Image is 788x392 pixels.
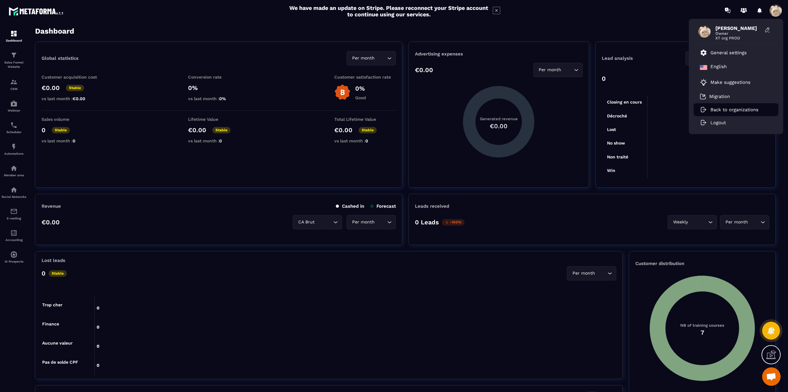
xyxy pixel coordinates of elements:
[689,219,707,226] input: Search for option
[685,51,769,65] div: Search for option
[42,203,61,209] p: Revenue
[355,85,366,92] p: 0%
[602,75,606,82] p: 0
[710,120,726,125] p: Logout
[715,31,762,36] span: Owner
[2,109,26,112] p: Webinar
[2,138,26,160] a: automationsautomationsAutomations
[672,219,689,226] span: Weekly
[10,30,18,37] img: formation
[316,219,332,226] input: Search for option
[347,51,396,65] div: Search for option
[2,95,26,117] a: automationsautomationsWebinar
[42,341,73,345] tspan: Aucune valeur
[73,96,85,101] span: €0.00
[2,174,26,177] p: Member area
[359,127,377,133] p: Stable
[607,141,625,145] tspan: No show
[42,75,103,80] p: Customer acquisition cost
[2,225,26,246] a: accountantaccountantAccounting
[571,270,596,277] span: Per month
[376,55,386,62] input: Search for option
[749,219,759,226] input: Search for option
[52,127,70,133] p: Stable
[49,270,67,277] p: Stable
[2,203,26,225] a: emailemailE-mailing
[10,51,18,59] img: formation
[376,219,386,226] input: Search for option
[10,143,18,150] img: automations
[2,260,26,263] p: IA Prospects
[2,117,26,138] a: schedulerschedulerScheduler
[334,126,352,134] p: €0.00
[668,215,717,229] div: Search for option
[66,85,84,91] p: Stable
[2,160,26,182] a: automationsautomationsMember area
[415,66,433,74] p: €0.00
[710,50,747,55] p: General settings
[347,215,396,229] div: Search for option
[219,138,222,143] span: 0
[42,270,46,277] p: 0
[188,75,250,80] p: Conversion rate
[607,127,616,132] tspan: Lost
[365,138,368,143] span: 0
[567,266,616,280] div: Search for option
[602,55,685,61] p: Lead analysis
[10,208,18,215] img: email
[35,27,74,35] h3: Dashboard
[42,218,60,226] p: €0.00
[700,107,758,112] a: Back to organizations
[710,64,727,71] p: English
[334,75,396,80] p: Customer satisfaction rate
[10,121,18,129] img: scheduler
[336,203,364,209] p: Cashed in
[334,138,396,143] p: vs last month :
[355,95,366,100] p: Good
[415,203,449,209] p: Leads received
[715,36,762,40] span: XT org PROD
[724,219,749,226] span: Per month
[10,186,18,194] img: social-network
[563,67,573,73] input: Search for option
[635,261,769,266] p: Customer distribution
[334,84,351,100] img: b-badge-o.b3b20ee6.svg
[219,96,226,101] span: 0%
[293,215,342,229] div: Search for option
[710,80,750,85] p: Make suggestions
[188,117,250,122] p: Lifetime Value
[42,126,46,134] p: 0
[700,49,747,56] a: General settings
[42,302,62,307] tspan: Trop cher
[73,138,75,143] span: 0
[2,152,26,155] p: Automations
[709,94,730,99] p: Migration
[297,219,316,226] span: CA Brut
[10,251,18,258] img: automations
[762,367,781,386] a: Mở cuộc trò chuyện
[288,5,490,18] h2: We have made an update on Stripe. Please reconnect your Stripe account to continue using our serv...
[188,138,250,143] p: vs last month :
[710,107,758,112] p: Back to organizations
[42,360,78,365] tspan: Pas de solde CPF
[42,55,78,61] p: Global statistics
[720,215,769,229] div: Search for option
[715,25,762,31] span: [PERSON_NAME]
[700,79,765,86] a: Make suggestions
[188,84,250,92] p: 0%
[2,39,26,42] p: Dashboard
[10,78,18,86] img: formation
[2,74,26,95] a: formationformationCRM
[2,47,26,74] a: formationformationSales Funnel Website
[537,67,563,73] span: Per month
[2,87,26,91] p: CRM
[10,229,18,237] img: accountant
[351,219,376,226] span: Per month
[442,219,464,226] p: -100%
[2,217,26,220] p: E-mailing
[415,51,582,57] p: Advertising expenses
[2,130,26,134] p: Scheduler
[2,25,26,47] a: formationformationDashboard
[9,6,64,17] img: logo
[42,96,103,101] p: vs last month :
